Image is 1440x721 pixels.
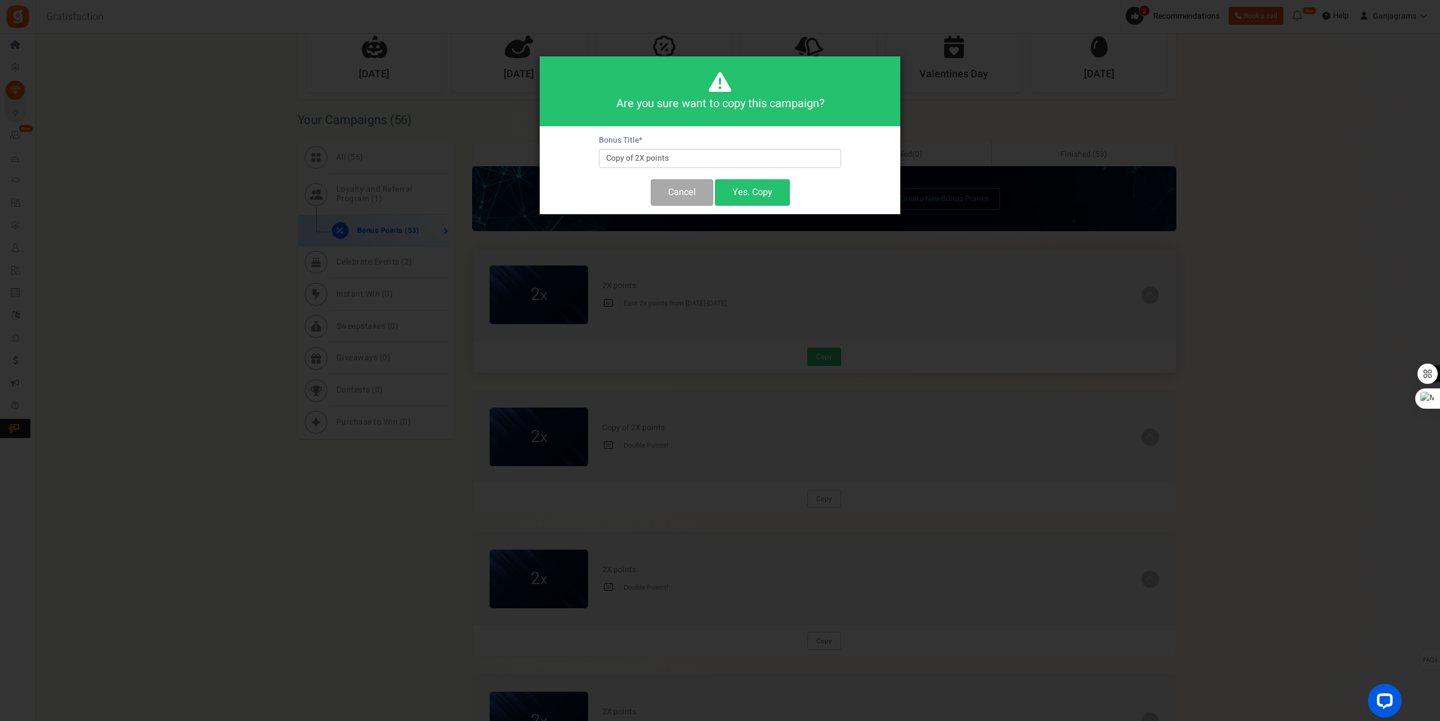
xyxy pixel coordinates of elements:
[599,135,642,146] label: Bonus Title
[651,179,713,206] button: Cancel
[715,179,790,206] button: Yes. Copy
[554,96,886,112] h4: Are you sure want to copy this campaign?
